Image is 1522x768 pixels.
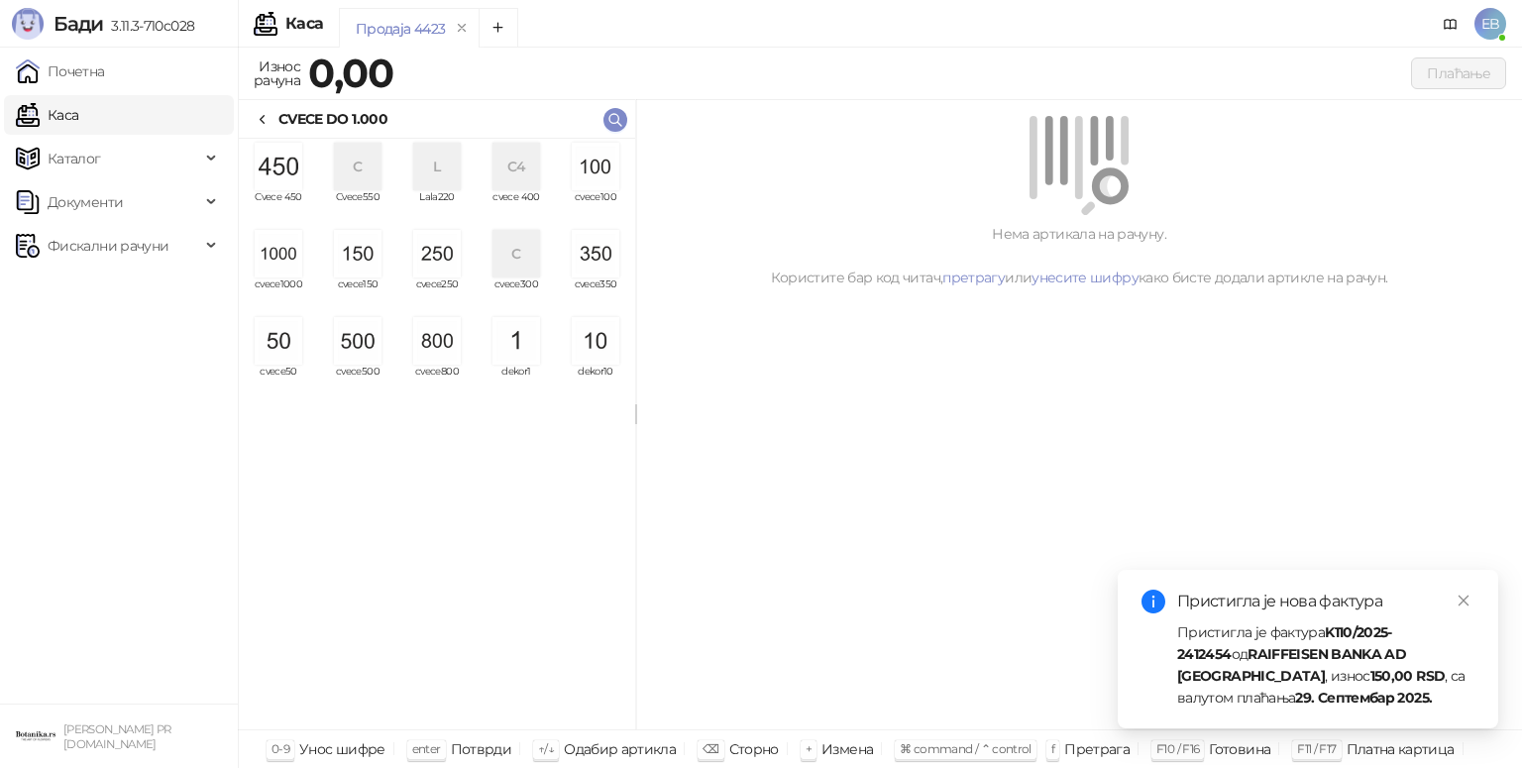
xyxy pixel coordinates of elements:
[492,317,540,365] img: Slika
[48,226,168,266] span: Фискални рачуни
[326,279,389,309] span: cvece150
[255,317,302,365] img: Slika
[413,230,461,277] img: Slika
[326,367,389,396] span: cvece500
[405,367,469,396] span: cvece800
[1370,667,1446,685] strong: 150,00 RSD
[564,192,627,222] span: cvece100
[299,736,385,762] div: Унос шифре
[660,223,1498,288] div: Нема артикала на рачуну. Користите бар код читач, или како бисте додали артикле на рачун.
[564,367,627,396] span: dekor10
[538,741,554,756] span: ↑/↓
[485,367,548,396] span: dekor1
[250,54,304,93] div: Износ рачуна
[900,741,1032,756] span: ⌘ command / ⌃ control
[485,279,548,309] span: cvece300
[255,230,302,277] img: Slika
[1457,594,1470,607] span: close
[334,143,381,190] div: C
[451,736,512,762] div: Потврди
[12,8,44,40] img: Logo
[356,18,445,40] div: Продаја 4423
[1064,736,1130,762] div: Претрага
[1141,590,1165,613] span: info-circle
[492,143,540,190] div: C4
[572,230,619,277] img: Slika
[492,230,540,277] div: C
[334,317,381,365] img: Slika
[247,367,310,396] span: cvece50
[1051,741,1054,756] span: f
[821,736,873,762] div: Измена
[413,317,461,365] img: Slika
[1297,741,1336,756] span: F11 / F17
[16,52,105,91] a: Почетна
[405,279,469,309] span: cvece250
[1177,645,1406,685] strong: RAIFFEISEN BANKA AD [GEOGRAPHIC_DATA]
[334,230,381,277] img: Slika
[413,143,461,190] div: L
[16,716,55,756] img: 64x64-companyLogo-0e2e8aaa-0bd2-431b-8613-6e3c65811325.png
[1295,689,1432,707] strong: 29. Септембар 2025.
[1411,57,1506,89] button: Плаћање
[308,49,393,97] strong: 0,00
[806,741,812,756] span: +
[703,741,718,756] span: ⌫
[247,279,310,309] span: cvece1000
[729,736,779,762] div: Сторно
[942,269,1005,286] a: претрагу
[272,741,289,756] span: 0-9
[326,192,389,222] span: Cvece550
[1209,736,1270,762] div: Готовина
[48,139,101,178] span: Каталог
[54,12,103,36] span: Бади
[564,279,627,309] span: cvece350
[278,108,387,130] div: CVECE DO 1.000
[449,20,475,37] button: remove
[285,16,323,32] div: Каса
[1347,736,1455,762] div: Платна картица
[572,143,619,190] img: Slika
[103,17,194,35] span: 3.11.3-710c028
[1156,741,1199,756] span: F10 / F16
[1032,269,1139,286] a: унесите шифру
[1474,8,1506,40] span: EB
[1177,590,1474,613] div: Пристигла је нова фактура
[1177,623,1392,663] strong: K110/2025-2412454
[16,95,78,135] a: Каса
[1453,590,1474,611] a: Close
[239,139,635,729] div: grid
[485,192,548,222] span: cvece 400
[1435,8,1467,40] a: Документација
[572,317,619,365] img: Slika
[1177,621,1474,709] div: Пристигла је фактура од , износ , са валутом плаћања
[405,192,469,222] span: Lala220
[255,143,302,190] img: Slika
[247,192,310,222] span: Cvece 450
[63,722,171,751] small: [PERSON_NAME] PR [DOMAIN_NAME]
[48,182,123,222] span: Документи
[412,741,441,756] span: enter
[479,8,518,48] button: Add tab
[564,736,676,762] div: Одабир артикла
